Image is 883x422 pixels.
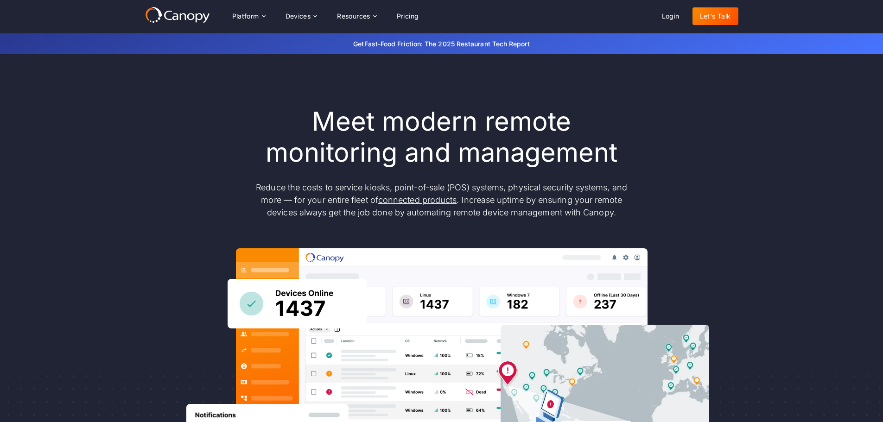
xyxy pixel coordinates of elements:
[232,13,259,19] div: Platform
[247,181,636,219] p: Reduce the costs to service kiosks, point-of-sale (POS) systems, physical security systems, and m...
[228,279,367,328] img: Canopy sees how many devices are online
[286,13,311,19] div: Devices
[330,7,383,25] div: Resources
[225,7,273,25] div: Platform
[692,7,738,25] a: Let's Talk
[215,39,669,49] p: Get
[278,7,324,25] div: Devices
[337,13,370,19] div: Resources
[389,7,426,25] a: Pricing
[654,7,687,25] a: Login
[364,40,530,48] a: Fast-Food Friction: The 2025 Restaurant Tech Report
[247,106,636,168] h1: Meet modern remote monitoring and management
[378,195,457,205] a: connected products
